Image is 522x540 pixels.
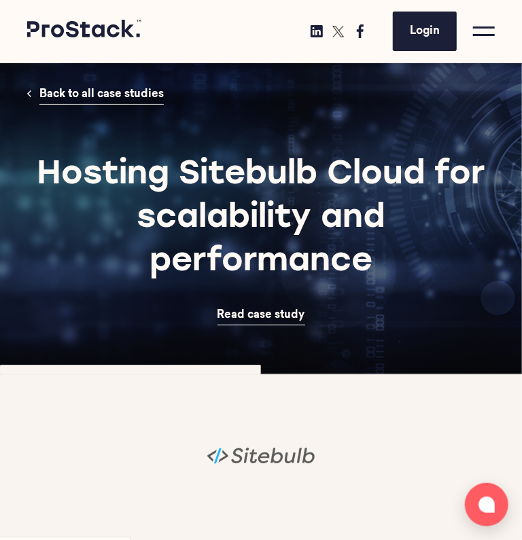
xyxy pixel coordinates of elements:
[27,154,495,284] h1: Hosting Sitebulb Cloud for scalability and performance
[217,310,305,321] span: Read case study
[39,85,164,105] a: Back to all case studies
[217,306,305,325] a: Read case study
[410,26,440,37] span: Login
[27,20,143,43] a: Prostack logo
[207,435,315,477] img: Sitebulb-Logo-768x300.png
[39,89,164,100] span: Back to all case studies
[465,483,508,526] button: Open chat window
[393,12,457,51] a: Login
